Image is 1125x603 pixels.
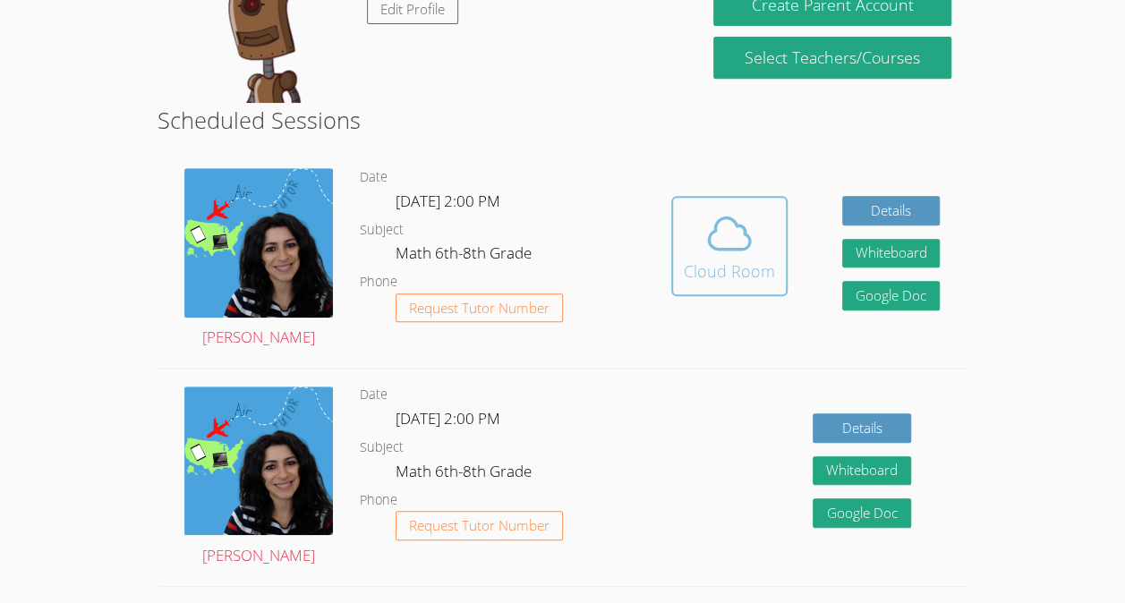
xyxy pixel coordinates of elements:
dt: Date [360,384,388,406]
a: Google Doc [813,498,911,528]
dd: Math 6th-8th Grade [396,459,535,489]
span: [DATE] 2:00 PM [396,408,500,429]
img: air%20tutor%20avatar.png [184,168,333,317]
img: air%20tutor%20avatar.png [184,386,333,535]
dd: Math 6th-8th Grade [396,241,535,271]
a: Details [813,413,911,443]
button: Request Tutor Number [396,511,563,540]
span: [DATE] 2:00 PM [396,191,500,211]
div: Cloud Room [684,259,775,284]
a: Google Doc [842,281,941,310]
a: [PERSON_NAME] [184,386,333,569]
button: Cloud Room [671,196,788,296]
span: Request Tutor Number [409,301,550,315]
dt: Subject [360,437,404,459]
span: Request Tutor Number [409,519,550,532]
button: Whiteboard [842,239,941,268]
dt: Phone [360,489,397,512]
a: Details [842,196,941,225]
button: Request Tutor Number [396,293,563,323]
dt: Date [360,166,388,189]
dt: Phone [360,271,397,293]
dt: Subject [360,219,404,242]
a: [PERSON_NAME] [184,168,333,351]
h2: Scheduled Sessions [158,103,967,137]
button: Whiteboard [813,456,911,486]
a: Select Teachers/Courses [713,37,950,79]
